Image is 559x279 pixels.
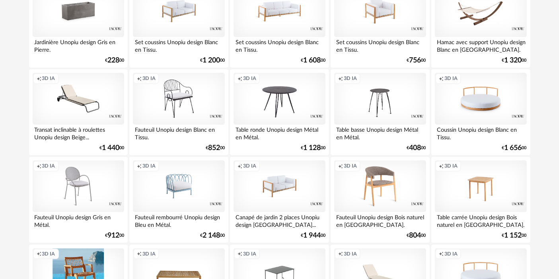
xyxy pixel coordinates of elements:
div: Canapé de jardin 2 places Unopiu design [GEOGRAPHIC_DATA]... [234,212,325,228]
span: Creation icon [238,251,242,257]
div: € 00 [301,145,325,151]
span: 756 [409,58,421,63]
div: Table basse Unopiu design Métal en Métal. [334,125,426,140]
div: € 00 [301,233,325,238]
div: Table carrée Unopiu design Bois naturel en [GEOGRAPHIC_DATA]. [435,212,526,228]
span: Creation icon [137,251,142,257]
div: Transat inclinable à roulettes Unopiu design Beige... [33,125,124,140]
span: 1 944 [303,233,321,238]
span: Creation icon [37,163,41,169]
div: € 00 [206,145,225,151]
span: 912 [107,233,119,238]
span: Creation icon [338,75,343,82]
span: 1 608 [303,58,321,63]
div: Fauteuil Unopiu design Bois naturel en [GEOGRAPHIC_DATA]. [334,212,426,228]
a: Creation icon 3D IA Coussin Unopiu design Blanc en Tissu. €1 65600 [431,69,530,155]
span: 3D IA [344,75,357,82]
div: € 00 [502,233,527,238]
a: Creation icon 3D IA Fauteuil Unopiu design Blanc en Tissu. €85200 [129,69,228,155]
span: 3D IA [142,251,156,257]
div: Jardinière Unopiu design Gris en Pierre. [33,37,124,53]
div: € 00 [301,58,325,63]
span: 408 [409,145,421,151]
span: Creation icon [439,251,444,257]
div: € 00 [99,145,124,151]
span: 3D IA [344,163,357,169]
span: 1 656 [504,145,522,151]
span: Creation icon [137,163,142,169]
div: Set coussins Unopiu design Blanc en Tissu. [234,37,325,53]
div: € 00 [407,145,426,151]
span: Creation icon [439,163,444,169]
a: Creation icon 3D IA Transat inclinable à roulettes Unopiu design Beige... €1 44000 [29,69,128,155]
span: 3D IA [444,75,458,82]
span: 1 152 [504,233,522,238]
span: 3D IA [142,163,156,169]
span: 228 [107,58,119,63]
div: € 00 [502,58,527,63]
span: 3D IA [243,163,256,169]
div: € 00 [105,233,124,238]
span: Creation icon [338,251,343,257]
span: 1 128 [303,145,321,151]
span: Creation icon [338,163,343,169]
span: 852 [208,145,220,151]
span: 1 200 [203,58,220,63]
span: 3D IA [344,251,357,257]
div: € 00 [200,233,225,238]
span: Creation icon [439,75,444,82]
div: Table ronde Unopiu design Métal en Métal. [234,125,325,140]
a: Creation icon 3D IA Table ronde Unopiu design Métal en Métal. €1 12800 [230,69,329,155]
div: Fauteuil rembourré Unopiu design Bleu en Métal. [133,212,224,228]
div: Set coussins Unopiu design Blanc en Tissu. [133,37,224,53]
div: Fauteuil Unopiu design Gris en Métal. [33,212,124,228]
div: € 00 [502,145,527,151]
span: Creation icon [238,75,242,82]
span: Creation icon [37,75,41,82]
span: 1 320 [504,58,522,63]
span: 3D IA [42,163,55,169]
a: Creation icon 3D IA Table carrée Unopiu design Bois naturel en [GEOGRAPHIC_DATA]. €1 15200 [431,157,530,243]
span: 3D IA [42,75,55,82]
span: 3D IA [243,251,256,257]
span: 3D IA [42,251,55,257]
a: Creation icon 3D IA Fauteuil rembourré Unopiu design Bleu en Métal. €2 14800 [129,157,228,243]
span: 3D IA [243,75,256,82]
div: Fauteuil Unopiu design Blanc en Tissu. [133,125,224,140]
span: Creation icon [37,251,41,257]
span: 3D IA [444,163,458,169]
span: 804 [409,233,421,238]
div: Set coussins Unopiu design Blanc en Tissu. [334,37,426,53]
span: 3D IA [444,251,458,257]
span: 3D IA [142,75,156,82]
a: Creation icon 3D IA Table basse Unopiu design Métal en Métal. €40800 [331,69,429,155]
a: Creation icon 3D IA Fauteuil Unopiu design Bois naturel en [GEOGRAPHIC_DATA]. €80400 [331,157,429,243]
div: Coussin Unopiu design Blanc en Tissu. [435,125,526,140]
span: 1 440 [102,145,119,151]
span: Creation icon [137,75,142,82]
div: € 00 [105,58,124,63]
div: € 00 [200,58,225,63]
a: Creation icon 3D IA Fauteuil Unopiu design Gris en Métal. €91200 [29,157,128,243]
div: € 00 [407,58,426,63]
span: 2 148 [203,233,220,238]
div: € 00 [407,233,426,238]
span: Creation icon [238,163,242,169]
div: Hamac avec support Unopiu design Blanc en [GEOGRAPHIC_DATA]. [435,37,526,53]
a: Creation icon 3D IA Canapé de jardin 2 places Unopiu design [GEOGRAPHIC_DATA]... €1 94400 [230,157,329,243]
